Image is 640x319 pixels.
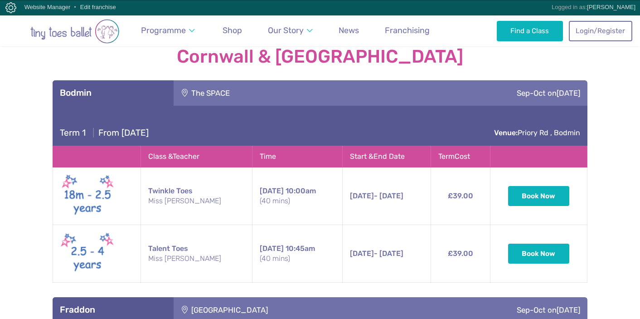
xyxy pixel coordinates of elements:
[60,88,166,98] h3: Bodmin
[252,225,343,283] td: 10:45am
[24,4,71,10] a: Website Manager
[350,191,374,200] span: [DATE]
[11,15,138,46] a: Go to home page
[88,128,98,138] span: |
[11,19,138,44] img: tiny toes ballet
[268,25,304,35] span: Our Story
[264,20,317,41] a: Our Story
[141,167,252,225] td: Twinkle Toes
[343,146,431,167] th: Start & End Date
[60,173,115,219] img: Twinkle toes New (May 2025)
[260,244,284,253] span: [DATE]
[431,167,490,225] td: £39.00
[508,244,570,264] button: Book Now
[137,20,199,41] a: Programme
[252,146,343,167] th: Time
[260,186,284,195] span: [DATE]
[260,196,335,206] small: (40 mins)
[494,128,518,137] strong: Venue:
[350,191,403,200] span: - [DATE]
[350,249,374,258] span: [DATE]
[53,47,587,67] strong: Cornwall & [GEOGRAPHIC_DATA]
[148,196,245,206] small: Miss [PERSON_NAME]
[431,146,490,167] th: Term Cost
[60,128,86,138] span: Term 1
[260,254,335,264] small: (40 mins)
[339,25,359,35] span: News
[141,25,186,35] span: Programme
[385,25,430,35] span: Franchising
[335,20,363,41] a: News
[5,2,16,13] img: Copper Bay Digital CMS
[252,167,343,225] td: 10:00am
[552,0,635,14] div: Logged in as:
[431,225,490,283] td: £39.00
[508,186,570,206] button: Book Now
[223,25,242,35] span: Shop
[557,305,580,314] span: [DATE]
[587,4,635,10] a: [PERSON_NAME]
[141,146,252,167] th: Class & Teacher
[60,128,149,138] h4: From [DATE]
[60,304,166,315] h3: Fraddon
[359,80,587,106] div: Sep-Oct on
[60,231,115,277] img: Talent toes New (May 2025)
[141,225,252,283] td: Talent Toes
[218,20,246,41] a: Shop
[494,128,580,137] a: Venue:Priory Rd , Bodmin
[350,249,403,258] span: - [DATE]
[148,254,245,264] small: Miss [PERSON_NAME]
[80,4,116,10] a: Edit franchise
[557,88,580,98] span: [DATE]
[569,21,632,41] a: Login/Register
[497,21,563,41] a: Find a Class
[174,80,359,106] div: The SPACE
[381,20,434,41] a: Franchising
